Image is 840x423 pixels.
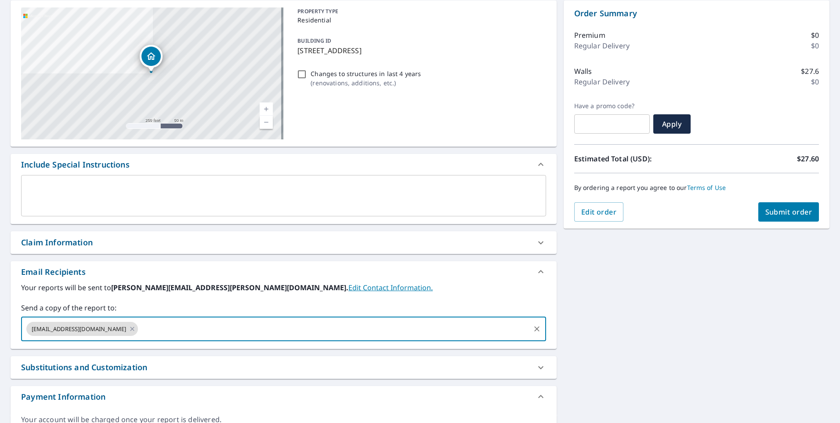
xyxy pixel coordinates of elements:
[11,356,557,379] div: Substitutions and Customization
[811,30,819,40] p: $0
[574,77,630,87] p: Regular Delivery
[758,202,819,222] button: Submit order
[111,283,348,292] b: [PERSON_NAME][EMAIL_ADDRESS][PERSON_NAME][DOMAIN_NAME].
[765,207,812,217] span: Submit order
[811,77,819,87] p: $0
[11,231,557,254] div: Claim Information
[687,183,726,192] a: Terms of Use
[11,386,557,407] div: Payment Information
[311,69,421,78] p: Changes to structures in last 4 years
[297,7,542,15] p: PROPERTY TYPE
[574,184,819,192] p: By ordering a report you agree to our
[21,237,93,248] div: Claim Information
[21,361,147,373] div: Substitutions and Customization
[531,323,543,335] button: Clear
[297,45,542,56] p: [STREET_ADDRESS]
[574,102,650,110] label: Have a promo code?
[801,66,819,77] p: $27.6
[26,322,138,336] div: [EMAIL_ADDRESS][DOMAIN_NAME]
[653,114,691,134] button: Apply
[21,282,546,293] label: Your reports will be sent to
[574,66,592,77] p: Walls
[21,303,546,313] label: Send a copy of the report to:
[574,153,697,164] p: Estimated Total (USD):
[797,153,819,164] p: $27.60
[21,391,105,403] div: Payment Information
[21,159,130,171] div: Include Special Instructions
[311,78,421,88] p: ( renovations, additions, etc. )
[348,283,433,292] a: EditContactInfo
[11,154,557,175] div: Include Special Instructions
[574,30,605,40] p: Premium
[574,7,819,19] p: Order Summary
[811,40,819,51] p: $0
[297,37,331,44] p: BUILDING ID
[26,325,131,333] span: [EMAIL_ADDRESS][DOMAIN_NAME]
[574,202,624,222] button: Edit order
[11,261,557,282] div: Email Recipients
[297,15,542,25] p: Residential
[140,45,163,72] div: Dropped pin, building 1, Residential property, 1648 Roman Point Dr Norcross, GA 30093
[660,119,684,129] span: Apply
[581,207,617,217] span: Edit order
[260,116,273,129] a: Current Level 17, Zoom Out
[21,266,86,278] div: Email Recipients
[574,40,630,51] p: Regular Delivery
[260,102,273,116] a: Current Level 17, Zoom In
